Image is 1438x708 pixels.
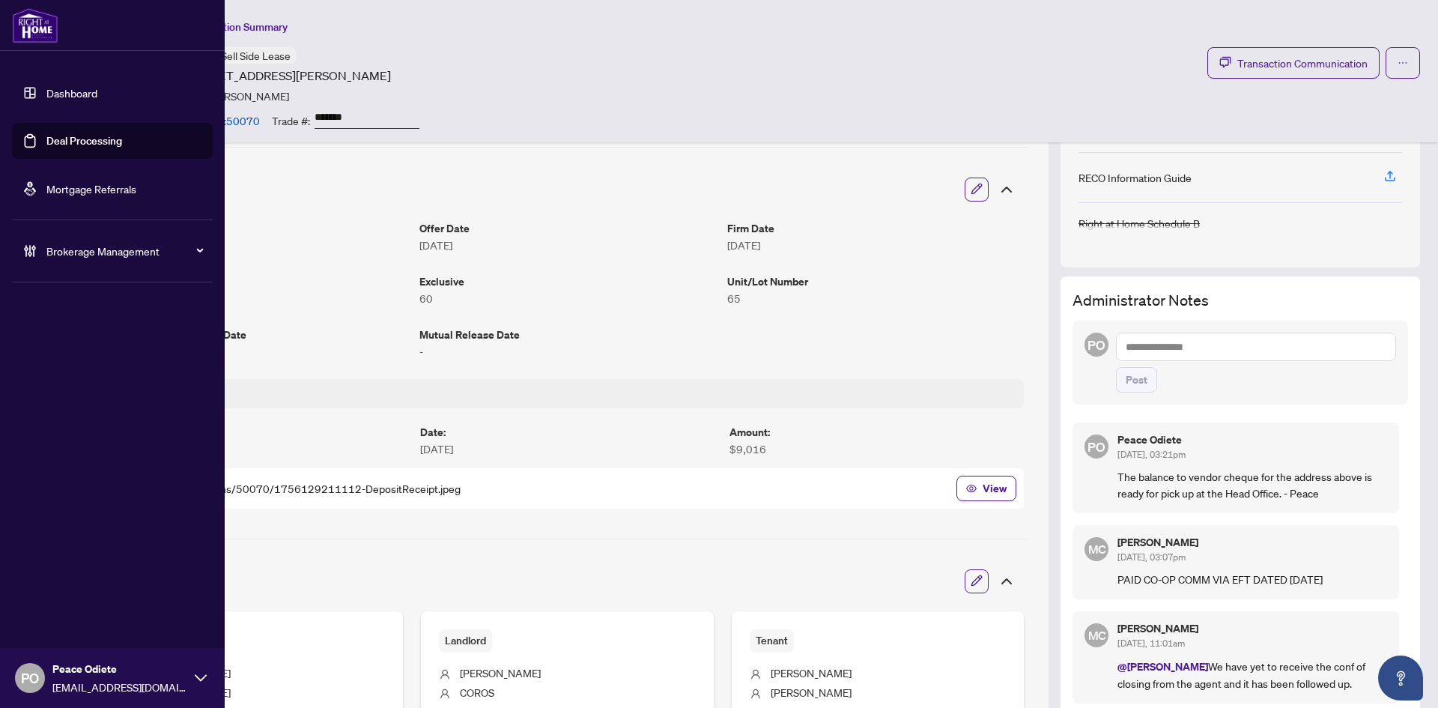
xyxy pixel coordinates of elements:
[729,441,1024,457] article: $9,016
[99,169,1028,211] div: Trade Details
[439,629,492,653] span: Landlord
[750,629,794,653] span: Tenant
[1117,638,1185,649] span: [DATE], 11:01am
[460,686,494,699] span: COROS
[1078,215,1200,232] div: Right at Home Schedule B
[727,237,1024,253] article: [DATE]
[46,134,122,148] a: Deal Processing
[1117,435,1387,445] h5: Peace Odiete
[1237,55,1368,72] span: Transaction Communication
[186,67,391,85] article: [STREET_ADDRESS][PERSON_NAME]
[419,326,716,343] article: Mutual Release Date
[419,343,716,360] article: -
[21,668,39,689] span: PO
[1087,437,1105,457] span: PO
[727,273,1024,290] article: Unit/Lot Number
[1116,367,1157,393] button: Post
[1398,58,1408,68] span: ellipsis
[419,273,716,290] article: Exclusive
[983,476,1007,500] span: View
[208,88,289,104] article: [PERSON_NAME]
[419,220,716,237] article: Offer Date
[111,423,405,441] article: Type :
[1087,335,1105,355] span: PO
[1117,659,1208,674] span: @[PERSON_NAME]
[1117,449,1186,460] span: [DATE], 03:21pm
[111,326,407,343] article: Lease Commencement Date
[771,666,852,680] span: [PERSON_NAME]
[111,273,407,290] article: Conditional Date
[1117,551,1186,563] span: [DATE], 03:07pm
[1117,468,1387,501] p: The balance to vendor cheque for the address above is ready for pick up at the Head Office. - Peace
[419,290,716,306] article: 60
[111,343,407,360] article: [DATE]
[46,86,97,100] a: Dashboard
[52,679,187,695] span: [EMAIL_ADDRESS][DOMAIN_NAME]
[111,441,405,457] article: Direct Deposit
[1117,623,1387,634] h5: [PERSON_NAME]
[1378,656,1423,701] button: Open asap
[1073,288,1408,312] h3: Administrator Notes
[186,20,288,34] span: Transaction Summary
[111,220,407,237] article: Leased Price
[419,237,716,253] article: [DATE]
[1207,47,1380,79] button: Transaction Communication
[1087,626,1105,645] span: MC
[12,7,58,43] img: logo
[460,666,541,680] span: [PERSON_NAME]
[52,661,187,677] span: Peace Odiete
[1078,169,1192,186] div: RECO Information Guide
[771,686,852,699] span: [PERSON_NAME]
[46,243,202,259] span: Brokerage Management
[192,49,291,62] span: Deal - Sell Side Lease
[111,237,407,253] article: $4,100
[46,182,136,196] a: Mortgage Referrals
[99,560,1028,602] div: Client Details
[111,290,407,306] article: -
[420,441,715,457] article: [DATE]
[729,423,1024,441] article: Amount :
[420,423,715,441] article: Date :
[727,220,1024,237] article: Firm Date
[727,290,1024,306] article: 65
[956,476,1016,501] button: View
[1087,540,1105,559] span: MC
[1117,537,1387,548] h5: [PERSON_NAME]
[142,480,461,497] span: 6158/transactions/50070/1756129211112-DepositReceipt.jpeg
[1117,658,1387,692] p: We have yet to receive the conf of closing from the agent and it has been followed up.
[966,483,977,494] span: eye
[272,112,310,129] article: Trade #:
[1117,571,1387,587] p: PAID CO-OP COMM VIA EFT DATED [DATE]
